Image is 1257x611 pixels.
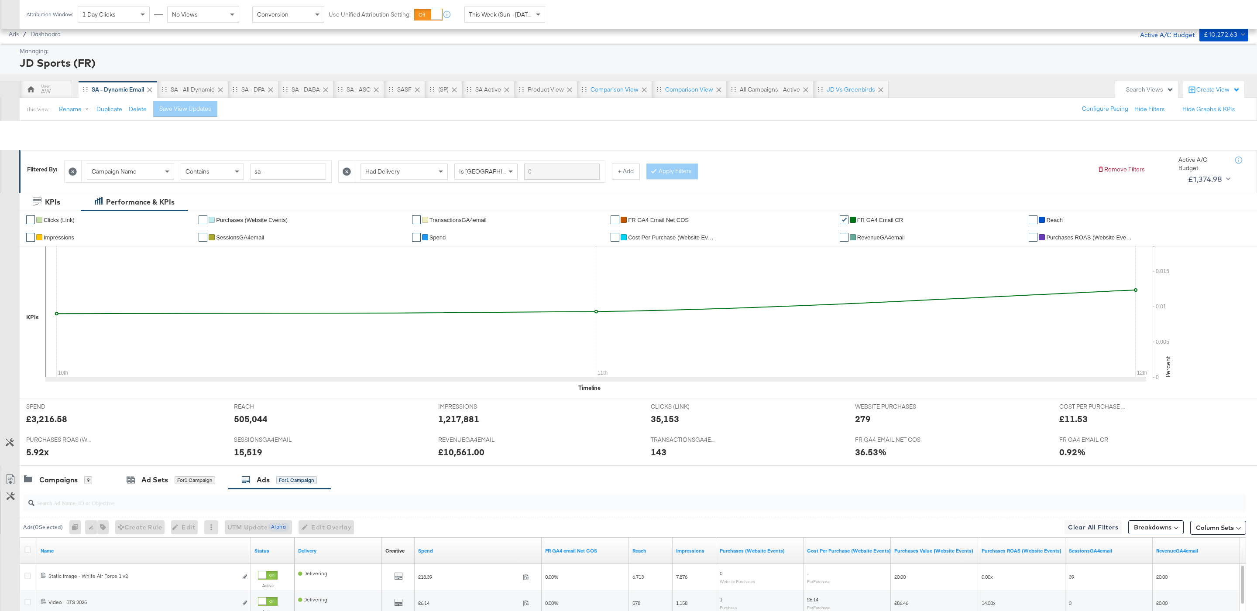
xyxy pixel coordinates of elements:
span: REACH [234,403,299,411]
button: Configure Pacing [1076,101,1134,117]
span: Purchases (Website Events) [216,217,288,223]
div: 15,519 [234,446,262,458]
a: The number of people your ad was served to. [632,547,669,554]
a: The total value of the purchase actions tracked by your Custom Audience pixel on your website aft... [894,547,975,554]
div: £10,272.63 [1204,29,1237,40]
div: 9 [84,476,92,484]
span: £0.00 [1156,573,1168,580]
div: Active A/C Budget [1131,27,1195,41]
div: KPIs [45,197,60,207]
input: Enter a search term [524,164,600,180]
span: Campaign Name [92,167,137,175]
div: SA - DABA [292,85,320,94]
span: 0.00% [545,573,558,580]
div: Creative [385,547,405,554]
span: Spend [429,234,446,241]
div: 5.92x [26,446,49,458]
div: KPIs [26,313,39,321]
div: Drag to reorder tab [283,87,288,92]
div: for 1 Campaign [175,476,215,484]
span: SessionsGA4email [216,234,264,241]
div: 35,153 [651,413,679,425]
div: SA - ASC [347,85,371,94]
a: Shows the creative associated with your ad. [385,547,405,554]
a: ✔ [840,233,848,242]
span: 0.00% [545,600,558,606]
div: AW [41,87,51,96]
button: Column Sets [1190,521,1246,535]
a: Sessions - The total number of sessions [1069,547,1149,554]
div: Drag to reorder tab [731,87,736,92]
div: Campaigns [39,475,78,485]
span: Clear All Filters [1068,522,1118,533]
a: The number of times your ad was served. On mobile apps an ad is counted as served the first time ... [676,547,713,554]
button: Hide Filters [1134,105,1165,113]
div: Comparison View [591,85,639,94]
sub: Website Purchases [720,579,755,584]
div: for 1 Campaign [276,476,317,484]
input: Enter a search term [251,164,326,180]
span: £86.46 [894,600,908,606]
a: Shows the current state of your Ad. [254,547,291,554]
div: Drag to reorder tab [582,87,587,92]
div: Performance & KPIs [106,197,175,207]
a: ✔ [1029,215,1037,224]
span: 7,876 [676,573,687,580]
span: Impressions [44,234,74,241]
span: 1 Day Clicks [82,10,116,18]
div: Drag to reorder tab [467,87,471,92]
span: 39 [1069,573,1074,580]
button: Breakdowns [1128,520,1184,534]
span: 1,158 [676,600,687,606]
sub: Per Purchase [807,579,830,584]
div: Drag to reorder tab [388,87,393,92]
a: ✔ [199,233,207,242]
a: ✔ [611,233,619,242]
span: FR GA4 EMAIL CR [1059,436,1125,444]
a: ✔ [412,215,421,224]
span: / [19,31,31,38]
input: Search Ad Name, ID or Objective [34,491,1130,508]
div: 279 [855,413,871,425]
span: Had Delivery [365,167,400,175]
span: 3 [1069,600,1072,606]
button: £1,374.98 [1185,172,1232,186]
a: ✔ [412,233,421,242]
span: SESSIONSGA4EMAIL [234,436,299,444]
a: ✔ [840,215,848,224]
span: £0.00 [894,573,906,580]
div: SA - DPA [241,85,265,94]
span: £6.14 [418,600,519,606]
div: Drag to reorder tab [818,87,823,92]
div: Product View [528,85,564,94]
button: + Add [612,164,640,179]
div: SASF [397,85,412,94]
div: Drag to reorder tab [162,87,167,92]
a: The average cost for each purchase tracked by your Custom Audience pixel on your website after pe... [807,547,891,554]
span: FR GA4 EMAIL NET COS [855,436,920,444]
div: Attribution Window: [26,11,73,17]
span: Is [GEOGRAPHIC_DATA] [459,167,526,175]
a: ✔ [26,215,35,224]
div: Filtered By: [27,165,58,174]
div: Drag to reorder tab [656,87,661,92]
div: JD vs Greenbirds [827,85,875,94]
div: £11.53 [1059,413,1088,425]
div: SA - All Dynamic [171,85,215,94]
div: Comparison View [665,85,713,94]
span: Dashboard [31,31,61,38]
div: £10,561.00 [438,446,484,458]
button: Duplicate [96,105,122,113]
a: Transaction Revenue - The total sale revenue [1156,547,1236,554]
div: Ads ( 0 Selected) [23,523,63,531]
span: PURCHASES ROAS (WEBSITE EVENTS) [26,436,92,444]
span: RevenueGA4email [857,234,905,241]
span: Contains [185,167,209,175]
span: This Week (Sun - [DATE]) [469,10,535,18]
span: Conversion [257,10,288,18]
div: Drag to reorder tab [233,87,237,92]
a: FR GA4 Net COS [545,547,625,554]
button: Clear All Filters [1065,520,1122,534]
span: 578 [632,600,640,606]
sub: Per Purchase [807,605,830,610]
